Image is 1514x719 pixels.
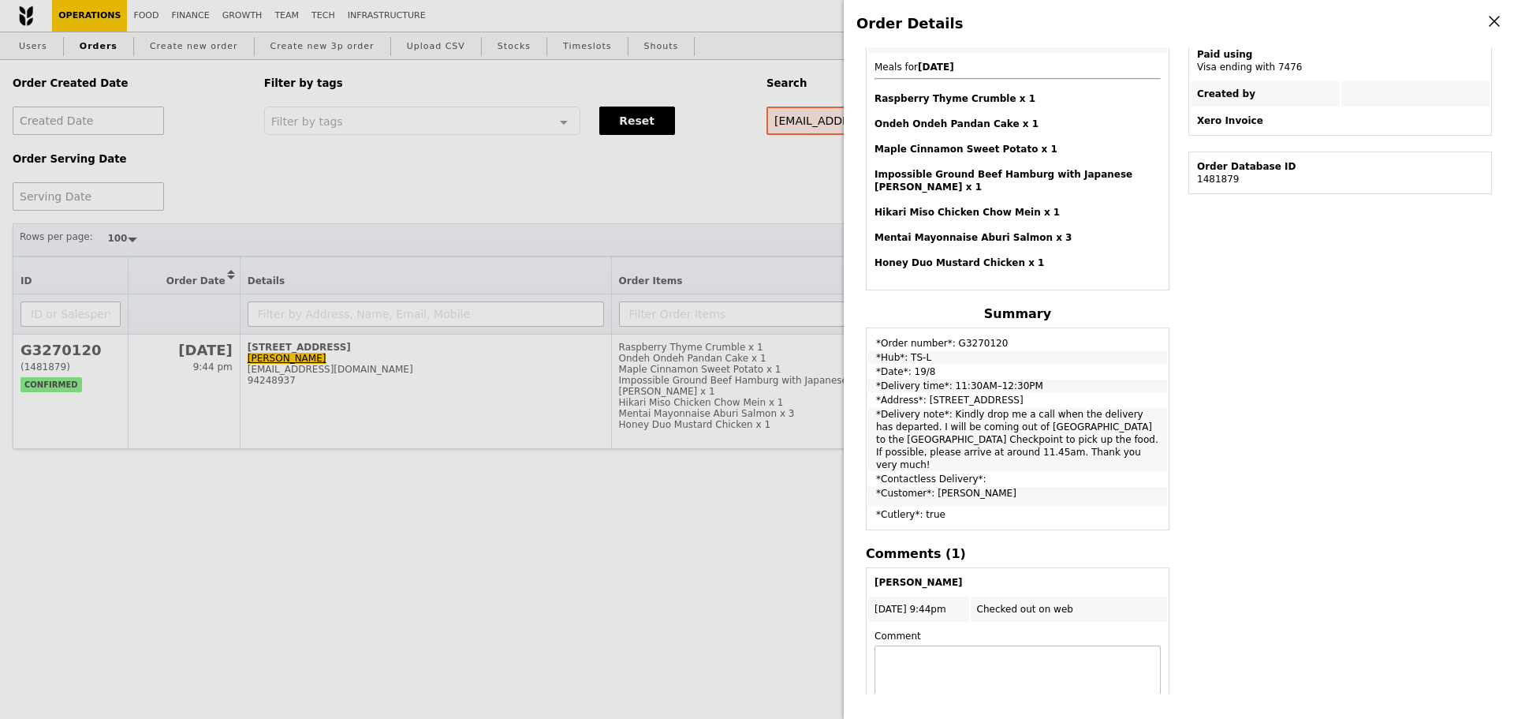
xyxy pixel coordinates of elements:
[868,394,1167,406] td: *Address*: [STREET_ADDRESS]
[874,577,963,588] b: [PERSON_NAME]
[868,408,1167,471] td: *Delivery note*: Kindly drop me a call when the delivery has departed. I will be coming out of [G...
[868,330,1167,350] td: *Order number*: G3270120
[874,92,1161,105] h4: Raspberry Thyme Crumble x 1
[1197,160,1483,173] div: Order Database ID
[874,62,1161,269] span: Meals for
[971,597,1167,622] td: Checked out on web
[1191,42,1490,80] td: Visa ending with 7476
[1197,88,1333,100] div: Created by
[874,143,1161,155] h4: Maple Cinnamon Sweet Potato x 1
[874,118,1161,130] h4: Ondeh Ondeh Pandan Cake x 1
[874,168,1161,193] h4: Impossible Ground Beef Hamburg with Japanese [PERSON_NAME] x 1
[874,630,921,642] label: Comment
[1191,154,1490,192] td: 1481879
[868,508,1167,528] td: *Cutlery*: true
[874,231,1161,244] h4: Mentai Mayonnaise Aburi Salmon x 3
[866,306,1169,321] h4: Summary
[868,365,1167,378] td: *Date*: 19/8
[868,351,1167,364] td: *Hub*: TS-L
[868,487,1167,507] td: *Customer*: [PERSON_NAME]
[856,15,963,32] span: Order Details
[868,380,1167,392] td: *Delivery time*: 11:30AM–12:30PM
[874,257,1161,269] h4: Honey Duo Mustard Chicken x 1
[866,546,1169,561] h4: Comments (1)
[868,473,1167,485] td: *Contactless Delivery*:
[918,62,954,73] b: [DATE]
[874,604,946,615] span: [DATE] 9:44pm
[1197,48,1483,61] div: Paid using
[1197,114,1483,127] div: Xero Invoice
[874,206,1161,219] h4: Hikari Miso Chicken Chow Mein x 1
